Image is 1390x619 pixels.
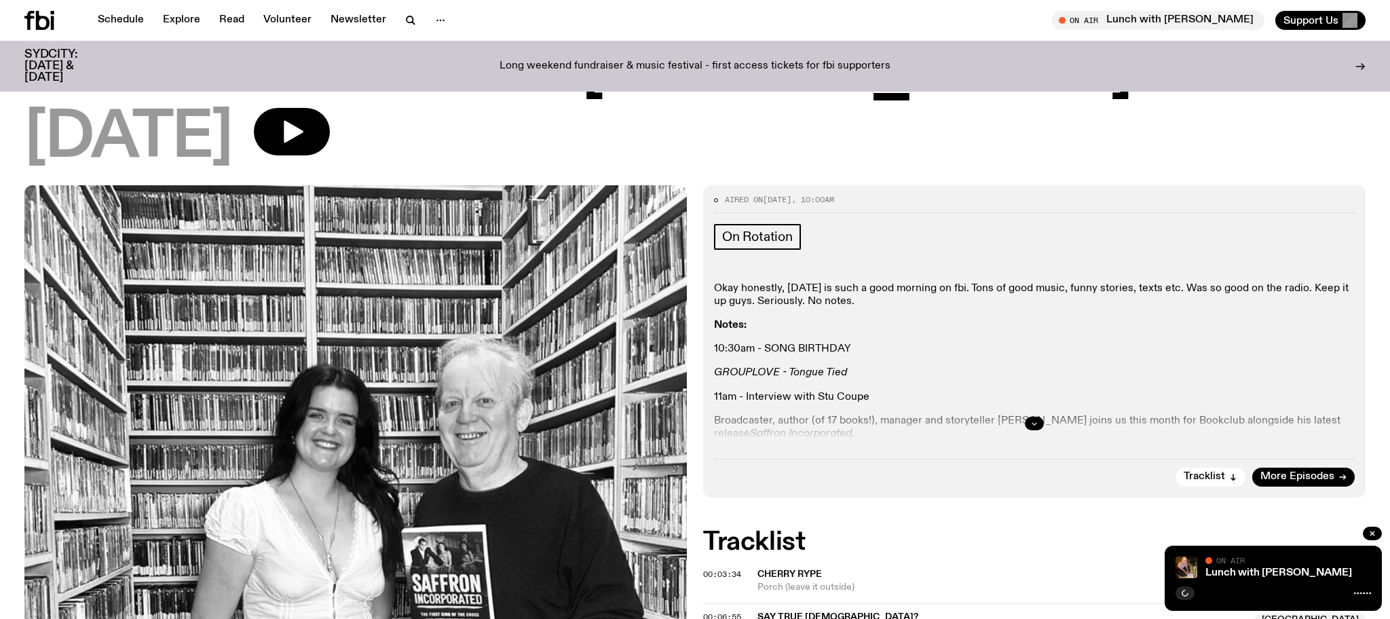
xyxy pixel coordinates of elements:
a: More Episodes [1252,468,1355,487]
span: Aired on [725,194,763,205]
button: Support Us [1275,11,1366,30]
span: Porch (leave it outside) [757,581,1247,594]
span: , 10:00am [791,194,834,205]
span: [DATE] [763,194,791,205]
span: On Rotation [722,229,793,244]
a: Schedule [90,11,152,30]
span: Tracklist [1184,472,1225,482]
span: On Air [1216,556,1245,565]
button: On AirLunch with [PERSON_NAME] [1052,11,1264,30]
span: More Episodes [1260,472,1334,482]
span: [DATE] [24,108,232,169]
a: Explore [155,11,208,30]
a: Read [211,11,252,30]
a: Newsletter [322,11,394,30]
a: On Rotation [714,224,801,250]
p: 11am - Interview with Stu Coupe [714,391,1355,404]
strong: Notes: [714,320,747,331]
h3: SYDCITY: [DATE] & [DATE] [24,49,111,83]
a: Volunteer [255,11,320,30]
p: Okay honestly, [DATE] is such a good morning on fbi. Tons of good music, funny stories, texts etc... [714,282,1355,308]
span: Support Us [1283,14,1338,26]
span: Cherry Rype [757,569,822,579]
p: Long weekend fundraiser & music festival - first access tickets for fbi supporters [500,60,890,73]
p: 10:30am - SONG BIRTHDAY [714,343,1355,356]
em: GROUPLOVE - Tongue Tied [714,367,847,378]
span: 00:03:34 [703,569,741,580]
img: SLC lunch cover [1176,557,1197,578]
a: Lunch with [PERSON_NAME] [1205,567,1352,578]
button: 00:03:34 [703,571,741,578]
button: Tracklist [1176,468,1245,487]
h2: Tracklist [703,530,1366,555]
